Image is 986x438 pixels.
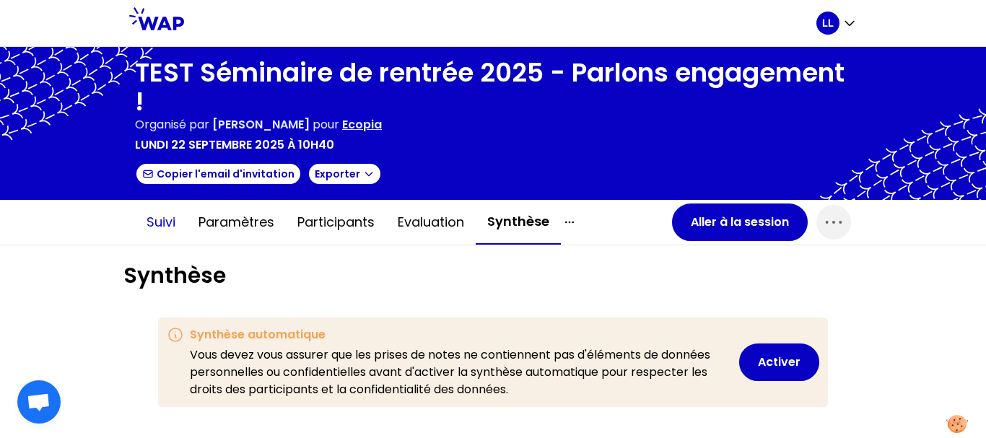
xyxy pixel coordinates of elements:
button: Synthèse [476,200,561,245]
div: Ouvrir le chat [17,380,61,424]
button: Aller à la session [672,203,808,241]
p: Ecopia [342,116,382,133]
h3: Synthèse automatique [190,326,725,343]
p: pour [313,116,339,133]
span: [PERSON_NAME] [212,116,310,133]
button: Evaluation [386,201,476,244]
p: LL [822,16,834,30]
p: lundi 22 septembre 2025 à 10h40 [135,136,334,154]
button: Participants [286,201,386,244]
button: Suivi [135,201,187,244]
button: Activer [739,343,819,381]
button: LL [816,12,857,35]
button: Exporter [307,162,382,185]
button: Paramètres [187,201,286,244]
h1: TEST Séminaire de rentrée 2025 - Parlons engagement ! [135,58,851,116]
p: Organisé par [135,116,209,133]
button: Copier l'email d'invitation [135,162,302,185]
h1: Synthèse [123,263,863,289]
p: Vous devez vous assurer que les prises de notes ne contiennent pas d'éléments de données personne... [190,346,725,398]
